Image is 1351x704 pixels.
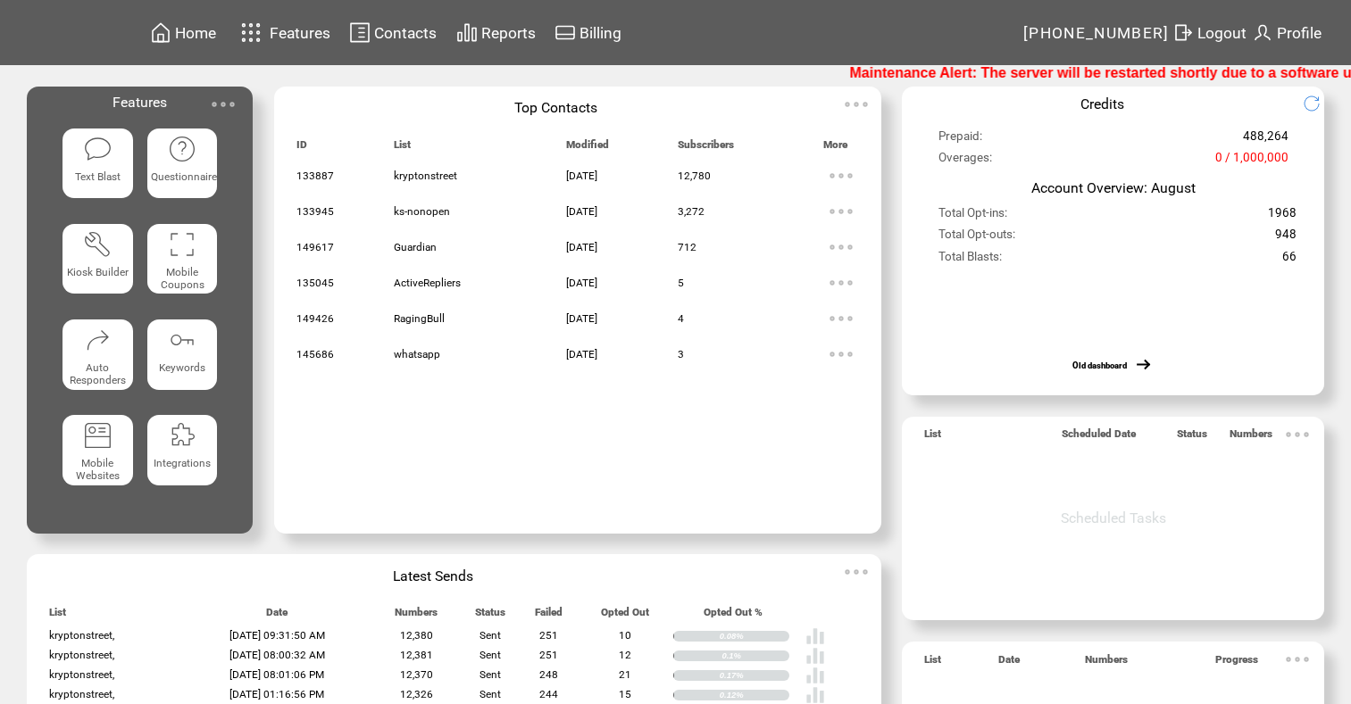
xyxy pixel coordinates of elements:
[1277,24,1322,42] span: Profile
[480,668,501,681] span: Sent
[938,250,1002,271] span: Total Blasts:
[168,326,196,354] img: keywords.svg
[1062,427,1136,448] span: Scheduled Date
[1282,250,1297,271] span: 66
[400,649,433,661] span: 12,381
[720,690,790,700] div: 0.12%
[539,649,558,661] span: 251
[823,138,847,159] span: More
[147,128,218,210] a: Questionnaire
[619,668,631,681] span: 21
[678,138,734,159] span: Subscribers
[721,650,789,661] div: 0.1%
[233,15,334,50] a: Features
[395,606,438,626] span: Numbers
[456,21,478,44] img: chart.svg
[1061,509,1166,526] span: Scheduled Tasks
[475,606,505,626] span: Status
[678,205,705,218] span: 3,272
[154,457,211,469] span: Integrations
[75,170,121,183] span: Text Blast
[151,170,217,183] span: Questionnaire
[823,229,859,265] img: ellypsis.svg
[1280,417,1315,452] img: ellypsis.svg
[394,241,437,253] span: Guardian
[720,670,790,681] div: 0.17%
[704,606,763,626] span: Opted Out %
[67,266,129,278] span: Kiosk Builder
[159,361,205,374] span: Keywords
[924,653,941,674] span: List
[566,241,597,253] span: [DATE]
[168,421,196,450] img: integrations.svg
[566,205,597,218] span: [DATE]
[480,688,501,700] span: Sent
[938,228,1015,249] span: Total Opt-outs:
[938,129,982,151] span: Prepaid:
[394,205,450,218] span: ks-nonopen
[161,266,204,291] span: Mobile Coupons
[49,629,114,642] span: kryptonstreet,
[296,205,334,218] span: 133945
[400,668,433,681] span: 12,370
[49,688,114,700] span: kryptonstreet,
[400,688,433,700] span: 12,326
[296,241,334,253] span: 149617
[76,457,120,482] span: Mobile Websites
[678,312,684,325] span: 4
[480,649,501,661] span: Sent
[83,326,112,354] img: auto-responders.svg
[150,21,171,44] img: home.svg
[394,138,411,159] span: List
[1252,21,1273,44] img: profile.svg
[70,361,126,386] span: Auto Responders
[938,151,992,172] span: Overages:
[580,24,621,42] span: Billing
[346,19,439,46] a: Contacts
[1072,360,1127,370] a: Old dashboard
[296,312,334,325] span: 149426
[838,87,874,122] img: ellypsis.svg
[1170,19,1249,46] a: Logout
[566,348,597,360] span: [DATE]
[805,626,825,646] img: poll%20-%20white.svg
[998,653,1020,674] span: Date
[296,277,334,289] span: 135045
[678,241,696,253] span: 712
[823,301,859,336] img: ellypsis.svg
[394,312,445,325] span: RagingBull
[805,646,825,666] img: poll%20-%20white.svg
[147,19,219,46] a: Home
[1215,653,1258,674] span: Progress
[535,606,563,626] span: Failed
[236,18,267,47] img: features.svg
[49,668,114,681] span: kryptonstreet,
[49,649,114,661] span: kryptonstreet,
[1031,179,1196,196] span: Account Overview: August
[63,415,133,496] a: Mobile Websites
[678,170,711,182] span: 12,780
[601,606,649,626] span: Opted Out
[454,19,538,46] a: Reports
[296,348,334,360] span: 145686
[374,24,437,42] span: Contacts
[678,277,684,289] span: 5
[394,277,461,289] span: ActiveRepliers
[805,666,825,685] img: poll%20-%20white.svg
[229,688,324,700] span: [DATE] 01:16:56 PM
[480,629,501,642] span: Sent
[1280,642,1315,677] img: ellypsis.svg
[619,649,631,661] span: 12
[296,170,334,182] span: 133887
[1275,228,1297,249] span: 948
[539,629,558,642] span: 251
[720,631,790,642] div: 0.08%
[1249,19,1324,46] a: Profile
[823,194,859,229] img: ellypsis.svg
[1197,24,1247,42] span: Logout
[147,415,218,496] a: Integrations
[168,135,196,163] img: questionnaire.svg
[938,206,1007,228] span: Total Opt-ins:
[1177,427,1207,448] span: Status
[1268,206,1297,228] span: 1968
